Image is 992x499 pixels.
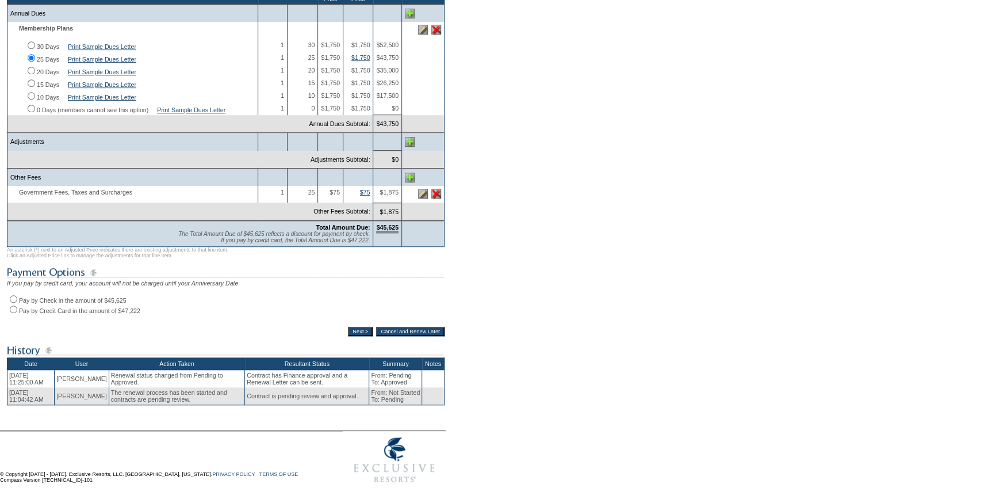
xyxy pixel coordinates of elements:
th: Notes [422,357,445,370]
span: 1 [281,92,284,99]
td: Contract is pending review and approval. [245,387,369,405]
img: Add Other Fees line item [405,173,415,182]
span: 1 [281,67,284,74]
th: Action Taken [109,357,244,370]
span: $1,875 [380,189,399,196]
span: $1,750 [321,105,340,112]
span: 1 [281,189,284,196]
td: Annual Dues Subtotal: [7,115,373,133]
b: Membership Plans [19,25,73,32]
td: Adjustments Subtotal: [7,151,373,169]
td: $43,750 [373,115,402,133]
span: 20 [308,67,315,74]
img: Edit this line item [418,25,428,35]
span: $26,250 [376,79,399,86]
span: 15 [308,79,315,86]
span: $1,750 [321,92,340,99]
th: User [55,357,109,370]
span: $35,000 [376,67,399,74]
span: If you pay by credit card, your account will not be charged until your Anniversary Date. [7,280,240,287]
td: The renewal process has been started and contracts are pending review. [109,387,244,405]
span: 1 [281,41,284,48]
img: Delete this line item [431,189,441,199]
label: 25 Days [37,56,59,63]
img: Delete this line item [431,25,441,35]
td: Other Fees Subtotal: [7,203,373,220]
input: Cancel and Renew Later [376,327,445,336]
span: $1,750 [321,79,340,86]
a: $75 [360,189,370,196]
span: Government Fees, Taxes and Surcharges [10,189,138,196]
span: $52,500 [376,41,399,48]
a: Print Sample Dues Letter [68,43,136,50]
span: $75 [330,189,340,196]
img: subTtlHistory.gif [7,343,444,357]
td: Renewal status changed from Pending to Approved. [109,370,244,387]
a: Print Sample Dues Letter [68,81,136,88]
td: Total Amount Due: [7,220,373,246]
a: Print Sample Dues Letter [68,56,136,63]
span: $0 [392,105,399,112]
td: Annual Dues [7,5,258,22]
img: Add Adjustments line item [405,137,415,147]
td: Contract has Finance approval and a Renewal Letter can be sent. [245,370,369,387]
a: Print Sample Dues Letter [68,94,136,101]
span: 0 [311,105,315,112]
img: Exclusive Resorts [343,431,446,489]
a: $1,750 [351,54,370,61]
label: 10 Days [37,94,59,101]
th: Date [7,357,55,370]
th: Summary [369,357,422,370]
span: $1,750 [351,92,370,99]
span: $43,750 [376,54,399,61]
span: 10 [308,92,315,99]
a: Print Sample Dues Letter [68,68,136,75]
img: Edit this line item [418,189,428,199]
span: 1 [281,54,284,61]
label: 20 Days [37,68,59,75]
td: Other Fees [7,169,258,186]
a: TERMS OF USE [259,471,298,477]
span: $1,750 [351,105,370,112]
span: $1,750 [321,41,340,48]
label: 0 Days (members cannot see this option) [37,106,148,113]
span: $17,500 [376,92,399,99]
span: 1 [281,105,284,112]
span: 25 [308,189,315,196]
a: PRIVACY POLICY [212,471,255,477]
span: $1,750 [351,41,370,48]
span: $1,750 [351,79,370,86]
img: subTtlPaymentOptions.gif [7,265,444,280]
label: 30 Days [37,43,59,50]
span: An asterisk (*) next to an Adjusted Price indicates there are existing adjustments to that line i... [7,247,228,258]
td: From: Pending To: Approved [369,370,422,387]
td: [DATE] 11:25:00 AM [7,370,55,387]
th: Resultant Status [245,357,369,370]
td: [PERSON_NAME] [55,370,109,387]
span: The Total Amount Due of $45,625 reflects a discount for payment by check. If you pay by credit ca... [178,231,370,243]
span: $1,750 [351,67,370,74]
span: 30 [308,41,315,48]
td: $1,875 [373,203,402,220]
label: Pay by Check in the amount of $45,625 [19,297,127,304]
label: Pay by Credit Card in the amount of $47,222 [19,307,140,314]
td: $0 [373,151,402,169]
span: $1,750 [321,54,340,61]
input: Next > [348,327,373,336]
span: 1 [281,79,284,86]
td: Adjustments [7,133,258,151]
img: Add Annual Dues line item [405,9,415,18]
a: Print Sample Dues Letter [157,106,225,113]
span: 25 [308,54,315,61]
td: From: Not Started To: Pending [369,387,422,405]
span: $1,750 [321,67,340,74]
td: [DATE] 11:04:42 AM [7,387,55,405]
td: [PERSON_NAME] [55,387,109,405]
span: $45,625 [376,224,399,233]
label: 15 Days [37,81,59,88]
